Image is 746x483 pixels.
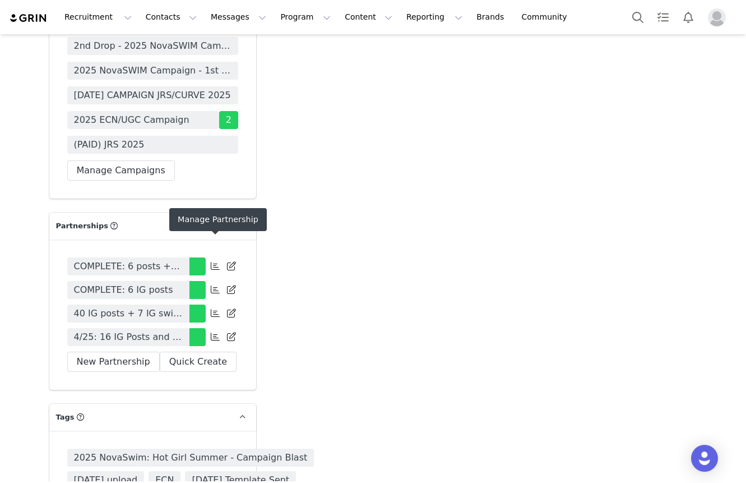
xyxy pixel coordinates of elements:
[74,330,183,344] span: 4/25: 16 IG Posts and 2 YT Integrations (50/50)
[169,208,267,231] div: Manage Partnership
[691,445,718,472] div: Open Intercom Messenger
[74,89,231,102] span: [DATE] CAMPAIGN JRS/CURVE 2025
[219,111,238,129] span: 2
[4,4,310,13] p: 2nd half sub
[67,352,160,372] button: New Partnership
[74,138,145,151] span: (PAID) JRS 2025
[74,283,173,297] span: COMPLETE: 6 IG posts
[160,352,237,372] button: Quick Create
[651,4,675,30] a: Tasks
[67,257,189,275] a: COMPLETE: 6 posts + 6 Swipe Ups with Highlights - 6 Months
[74,260,183,273] span: COMPLETE: 6 posts + 6 Swipe Ups with Highlights - 6 Months
[338,4,399,30] button: Content
[67,281,189,299] a: COMPLETE: 6 IG posts
[9,13,48,24] img: grin logo
[56,220,109,232] span: Partnerships
[67,449,314,467] span: 2025 NovaSwim: Hot Girl Summer - Campaign Blast
[74,307,183,320] span: 40 IG posts + 7 IG swipe ups
[67,305,189,323] a: 40 IG posts + 7 IG swipe ups
[67,160,175,181] button: Manage Campaigns
[58,4,138,30] button: Recruitment
[74,64,231,77] span: 2025 NovaSWIM Campaign - 1st Drop
[470,4,514,30] a: Brands
[139,4,203,30] button: Contacts
[56,412,75,423] span: Tags
[67,328,189,346] a: 4/25: 16 IG Posts and 2 YT Integrations (50/50)
[515,4,579,30] a: Community
[400,4,469,30] button: Reporting
[74,39,231,53] span: 2nd Drop - 2025 NovaSWIM Campaign
[676,4,701,30] button: Notifications
[274,4,337,30] button: Program
[204,4,273,30] button: Messages
[625,4,650,30] button: Search
[708,8,726,26] img: placeholder-profile.jpg
[74,113,189,127] span: 2025 ECN/UGC Campaign
[701,8,737,26] button: Profile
